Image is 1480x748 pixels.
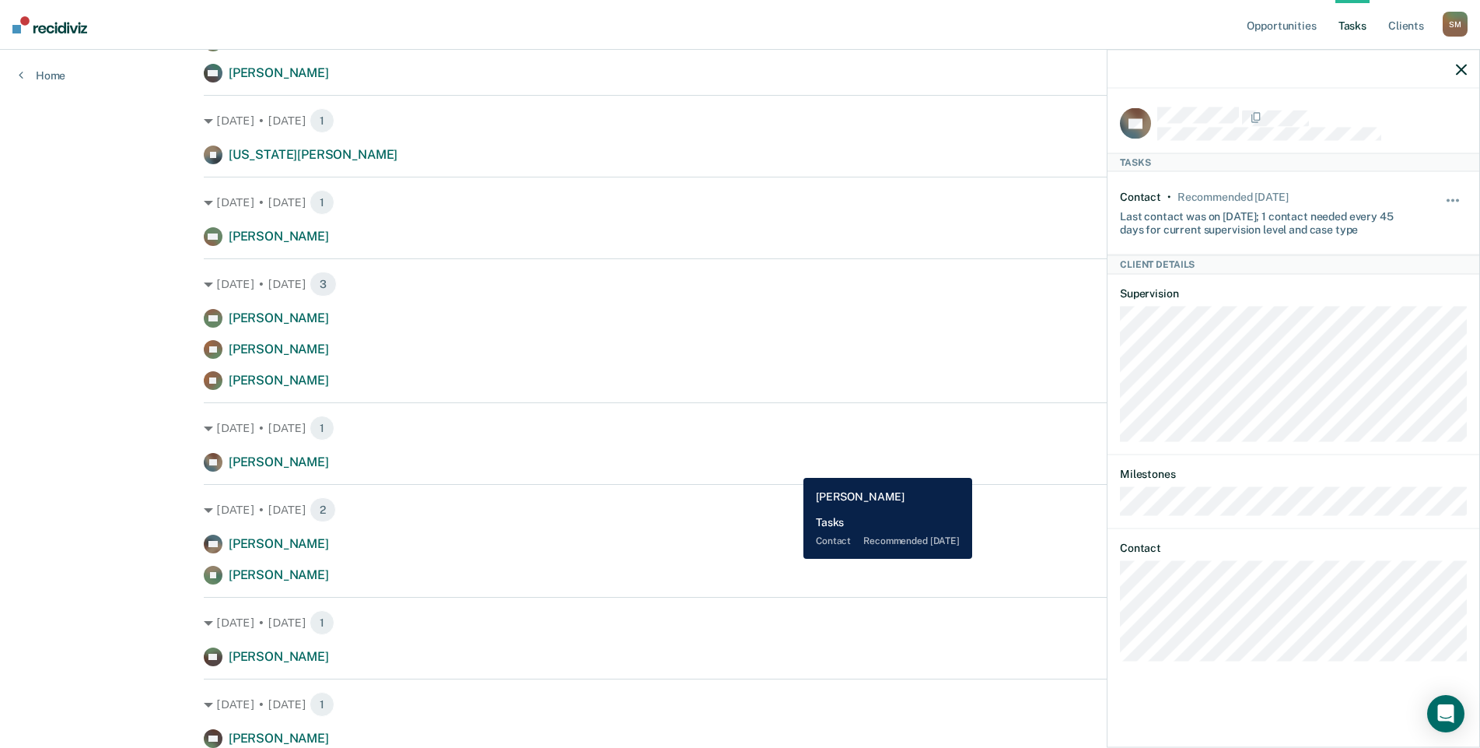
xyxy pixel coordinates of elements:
span: 3 [310,272,337,297]
span: 1 [310,692,334,717]
div: [DATE] • [DATE] [204,692,1276,717]
span: [US_STATE][PERSON_NAME] [229,147,397,162]
div: Client Details [1107,255,1479,274]
span: [PERSON_NAME] [229,536,329,551]
div: Contact [1120,191,1161,204]
div: Open Intercom Messenger [1427,695,1464,732]
span: [PERSON_NAME] [229,455,329,469]
img: Recidiviz [12,16,87,33]
div: Last contact was on [DATE]; 1 contact needed every 45 days for current supervision level and case... [1120,203,1409,236]
div: [DATE] • [DATE] [204,416,1276,441]
span: [PERSON_NAME] [229,229,329,244]
span: 1 [310,416,334,441]
div: [DATE] • [DATE] [204,108,1276,133]
div: [DATE] • [DATE] [204,190,1276,215]
div: Tasks [1107,153,1479,171]
span: 2 [310,497,336,522]
span: [PERSON_NAME] [229,731,329,746]
dt: Milestones [1120,468,1467,481]
div: [DATE] • [DATE] [204,272,1276,297]
div: Recommended in 10 days [1177,191,1288,204]
span: [PERSON_NAME] [229,65,329,80]
div: [DATE] • [DATE] [204,497,1276,522]
div: S M [1443,12,1468,37]
span: [PERSON_NAME] [229,373,329,388]
span: [PERSON_NAME] [229,649,329,664]
span: 1 [310,108,334,133]
span: 1 [310,190,334,215]
a: Home [19,68,65,83]
span: 1 [310,610,334,635]
div: • [1167,191,1171,204]
span: [PERSON_NAME] [229,342,329,356]
div: [DATE] • [DATE] [204,610,1276,635]
span: [PERSON_NAME] [229,567,329,582]
span: [PERSON_NAME] [229,311,329,325]
dt: Supervision [1120,286,1467,300]
dt: Contact [1120,542,1467,555]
